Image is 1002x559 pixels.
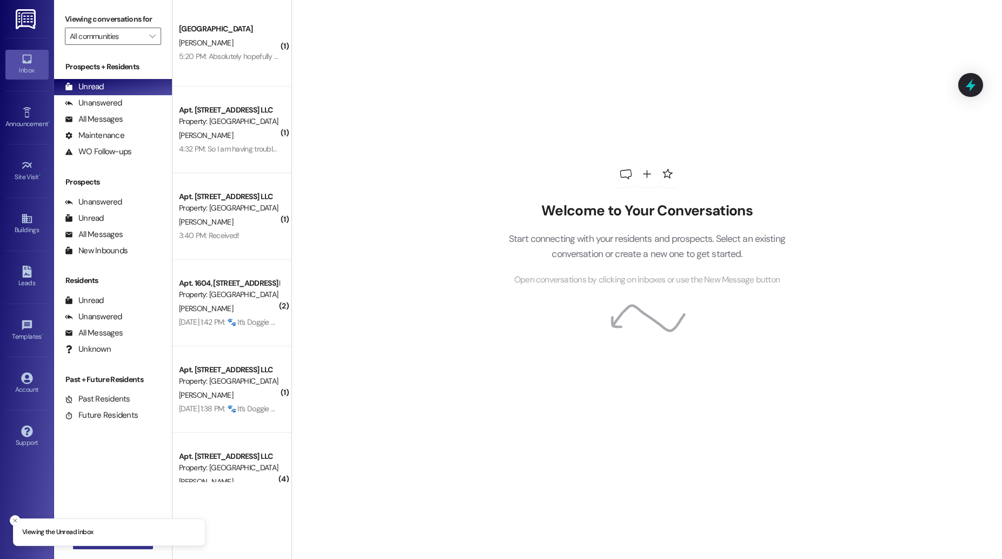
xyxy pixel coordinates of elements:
[179,278,279,289] div: Apt. 1604, [STREET_ADDRESS] LLC
[70,28,144,45] input: All communities
[179,451,279,462] div: Apt. [STREET_ADDRESS] LLC
[65,97,122,109] div: Unanswered
[54,61,172,73] div: Prospects + Residents
[514,273,780,287] span: Open conversations by clicking on inboxes or use the New Message button
[179,289,279,300] div: Property: [GEOGRAPHIC_DATA]
[65,229,123,240] div: All Messages
[179,217,233,227] span: [PERSON_NAME]
[65,114,123,125] div: All Messages
[42,331,43,339] span: •
[65,146,131,157] div: WO Follow-ups
[5,262,49,292] a: Leads
[22,528,93,537] p: Viewing the Unread inbox
[179,462,279,473] div: Property: [GEOGRAPHIC_DATA]
[179,191,279,202] div: Apt. [STREET_ADDRESS] LLC
[5,369,49,398] a: Account
[65,393,130,405] div: Past Residents
[65,295,104,306] div: Unread
[179,202,279,214] div: Property: [GEOGRAPHIC_DATA]
[65,213,104,224] div: Unread
[54,275,172,286] div: Residents
[179,23,279,35] div: [GEOGRAPHIC_DATA]
[54,176,172,188] div: Prospects
[65,11,161,28] label: Viewing conversations for
[179,130,233,140] span: [PERSON_NAME]
[179,376,279,387] div: Property: [GEOGRAPHIC_DATA]
[179,304,233,313] span: [PERSON_NAME]
[5,50,49,79] a: Inbox
[16,9,38,29] img: ResiDesk Logo
[5,316,49,345] a: Templates •
[65,245,128,257] div: New Inbounds
[179,364,279,376] div: Apt. [STREET_ADDRESS] LLC
[65,311,122,323] div: Unanswered
[54,374,172,385] div: Past + Future Residents
[10,515,21,526] button: Close toast
[492,231,801,262] p: Start connecting with your residents and prospects. Select an existing conversation or create a n...
[65,130,124,141] div: Maintenance
[492,202,801,220] h2: Welcome to Your Conversations
[5,209,49,239] a: Buildings
[5,156,49,186] a: Site Visit •
[179,38,233,48] span: [PERSON_NAME]
[179,317,708,327] div: [DATE] 1:42 PM: 🐾 It’s Doggie Day! Stop by the office to pick up a treat bag for your dog 🐶 We’re...
[65,410,138,421] div: Future Residents
[179,404,708,413] div: [DATE] 1:38 PM: 🐾 It’s Doggie Day! Stop by the office to pick up a treat bag for your dog 🐶 We’re...
[5,422,49,451] a: Support
[65,327,123,339] div: All Messages
[65,81,104,93] div: Unread
[179,477,233,486] span: [PERSON_NAME]
[179,104,279,116] div: Apt. [STREET_ADDRESS] LLC
[179,231,239,240] div: 3:40 PM: Received!
[48,119,50,126] span: •
[65,344,111,355] div: Unknown
[39,172,41,179] span: •
[179,390,233,400] span: [PERSON_NAME]
[179,51,454,61] div: 5:20 PM: Absolutely hopefully it will work out I need to check out that "bumping" pool 😂
[179,116,279,127] div: Property: [GEOGRAPHIC_DATA]
[65,196,122,208] div: Unanswered
[149,32,155,41] i: 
